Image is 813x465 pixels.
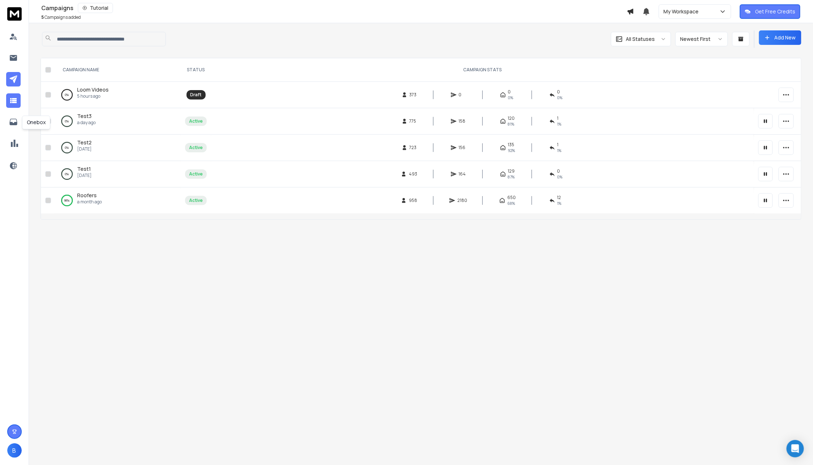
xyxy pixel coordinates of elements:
p: 0 % [65,91,69,98]
td: 0%Test2[DATE] [54,135,181,161]
span: 373 [410,92,417,98]
span: 12 [557,195,561,200]
span: 5 [41,14,44,20]
span: 775 [410,118,417,124]
p: a month ago [77,199,102,205]
span: 2180 [457,198,467,203]
p: [DATE] [77,173,92,178]
span: 0 [557,89,560,95]
p: 0 % [65,170,69,178]
span: 723 [410,145,417,151]
span: 650 [507,195,516,200]
td: 0%Loom Videos5 hours ago [54,82,181,108]
th: CAMPAIGN STATS [211,58,754,82]
span: 158 [459,118,466,124]
button: B [7,443,22,458]
div: Campaigns [41,3,627,13]
span: 0 [459,92,466,98]
a: Loom Videos [77,86,109,93]
p: Campaigns added [41,14,81,20]
p: 98 % [64,197,70,204]
td: 0%Test1[DATE] [54,161,181,187]
span: Test1 [77,165,91,172]
span: 1 % [557,121,562,127]
div: Active [189,145,203,151]
span: 1 [557,115,559,121]
span: 164 [459,171,466,177]
div: Onebox [22,116,50,130]
span: 958 [409,198,417,203]
span: 129 [508,168,515,174]
span: 1 % [557,200,562,206]
a: Roofers [77,192,97,199]
span: 156 [459,145,466,151]
div: Active [189,171,203,177]
div: Draft [190,92,202,98]
span: 120 [508,115,515,121]
span: 0 % [557,174,563,180]
td: 0%Test3a day ago [54,108,181,135]
span: 0 [508,89,511,95]
div: Open Intercom Messenger [787,440,804,457]
button: Get Free Credits [740,4,800,19]
span: 0% [557,95,563,101]
p: [DATE] [77,146,92,152]
div: Active [189,198,203,203]
p: 0 % [65,118,69,125]
span: 1 % [557,148,562,153]
span: 87 % [508,174,515,180]
span: 1 [557,142,559,148]
span: Test3 [77,113,92,119]
a: Test3 [77,113,92,120]
span: 81 % [508,121,515,127]
span: 92 % [508,148,515,153]
span: 493 [409,171,417,177]
a: Test2 [77,139,92,146]
p: All Statuses [626,35,655,43]
p: 5 hours ago [77,93,109,99]
th: STATUS [181,58,211,82]
p: Get Free Credits [755,8,795,15]
span: 0% [508,95,514,101]
button: Tutorial [78,3,113,13]
span: 0 [557,168,560,174]
button: Newest First [675,32,728,46]
div: Active [189,118,203,124]
a: Test1 [77,165,91,173]
span: 135 [508,142,515,148]
span: 68 % [507,200,515,206]
p: 0 % [65,144,69,151]
button: Add New [759,30,801,45]
p: a day ago [77,120,96,126]
p: My Workspace [663,8,701,15]
th: CAMPAIGN NAME [54,58,181,82]
td: 98%Roofersa month ago [54,187,181,214]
